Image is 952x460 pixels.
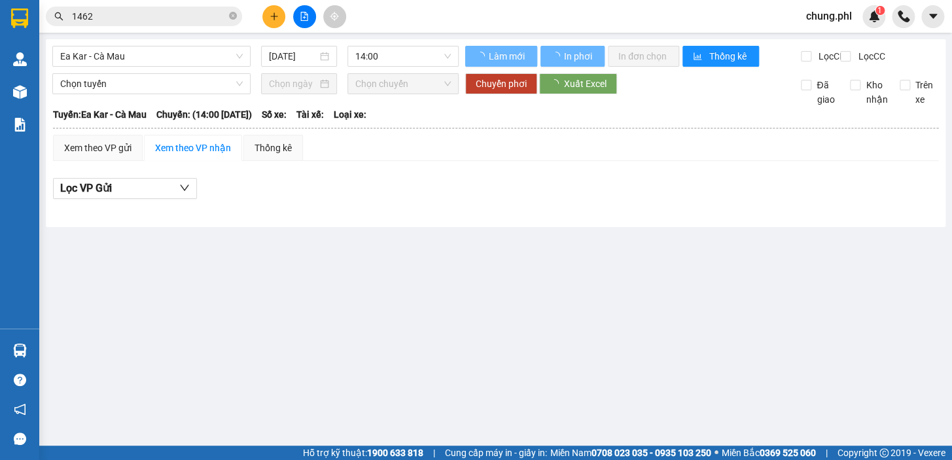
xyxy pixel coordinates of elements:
[303,446,423,460] span: Hỗ trợ kỹ thuật:
[714,450,718,455] span: ⚪️
[465,73,537,94] button: Chuyển phơi
[13,85,27,99] img: warehouse-icon
[323,5,346,28] button: aim
[813,49,847,63] span: Lọc CR
[476,52,487,61] span: loading
[14,374,26,386] span: question-circle
[296,107,324,122] span: Tài xế:
[156,107,252,122] span: Chuyến: (14:00 [DATE])
[921,5,944,28] button: caret-down
[877,6,882,15] span: 1
[14,403,26,416] span: notification
[860,78,892,107] span: Kho nhận
[355,74,451,94] span: Chọn chuyến
[682,46,759,67] button: bar-chartThống kê
[591,448,711,458] strong: 0708 023 035 - 0935 103 250
[269,77,318,91] input: Chọn ngày
[293,5,316,28] button: file-add
[262,5,285,28] button: plus
[262,107,287,122] span: Số xe:
[722,446,816,460] span: Miền Bắc
[179,183,190,193] span: down
[334,107,366,122] span: Loại xe:
[709,49,749,63] span: Thống kê
[53,178,197,199] button: Lọc VP Gửi
[255,141,292,155] div: Thống kê
[60,180,112,196] span: Lọc VP Gửi
[853,49,887,63] span: Lọc CC
[53,109,147,120] b: Tuyến: Ea Kar - Cà Mau
[355,46,451,66] span: 14:00
[13,344,27,357] img: warehouse-icon
[489,49,527,63] span: Làm mới
[367,448,423,458] strong: 1900 633 818
[60,46,243,66] span: Ea Kar - Cà Mau
[60,74,243,94] span: Chọn tuyến
[551,52,562,61] span: loading
[11,9,28,28] img: logo-vxr
[879,448,889,457] span: copyright
[539,73,617,94] button: Xuất Excel
[269,49,318,63] input: 15/08/2025
[54,12,63,21] span: search
[433,446,435,460] span: |
[14,433,26,445] span: message
[270,12,279,21] span: plus
[155,141,231,155] div: Xem theo VP nhận
[826,446,828,460] span: |
[229,10,237,23] span: close-circle
[760,448,816,458] strong: 0369 525 060
[330,12,339,21] span: aim
[875,6,885,15] sup: 1
[13,52,27,66] img: warehouse-icon
[13,118,27,132] img: solution-icon
[796,8,862,24] span: chung.phl
[72,9,226,24] input: Tìm tên, số ĐT hoặc mã đơn
[898,10,909,22] img: phone-icon
[868,10,880,22] img: icon-new-feature
[564,49,594,63] span: In phơi
[64,141,132,155] div: Xem theo VP gửi
[540,46,605,67] button: In phơi
[927,10,939,22] span: caret-down
[465,46,537,67] button: Làm mới
[300,12,309,21] span: file-add
[608,46,679,67] button: In đơn chọn
[910,78,939,107] span: Trên xe
[229,12,237,20] span: close-circle
[445,446,547,460] span: Cung cấp máy in - giấy in:
[811,78,840,107] span: Đã giao
[550,446,711,460] span: Miền Nam
[693,52,704,62] span: bar-chart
